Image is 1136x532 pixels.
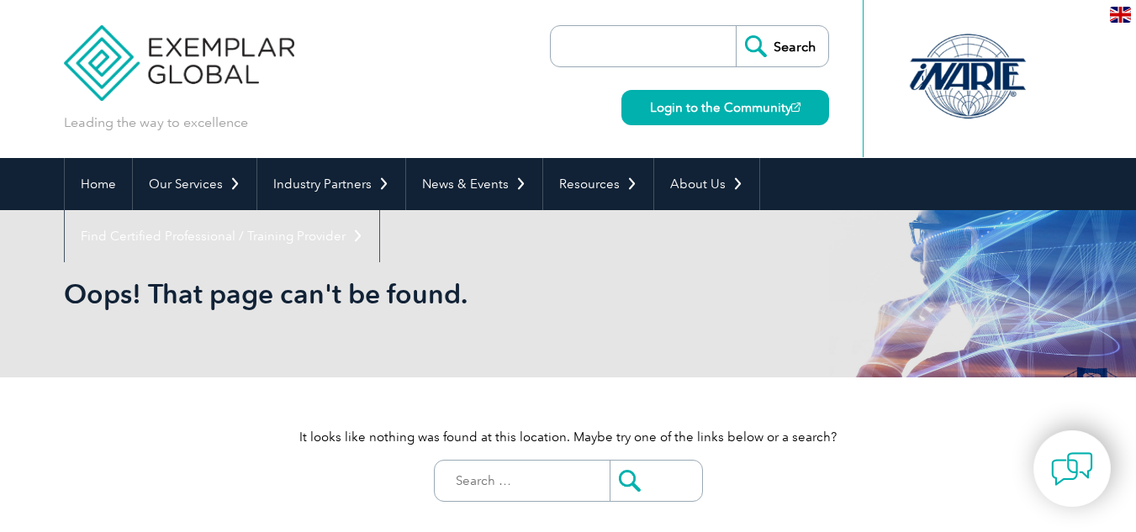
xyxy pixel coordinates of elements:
[1110,7,1131,23] img: en
[791,103,800,112] img: open_square.png
[1051,448,1093,490] img: contact-chat.png
[64,428,1073,446] p: It looks like nothing was found at this location. Maybe try one of the links below or a search?
[543,158,653,210] a: Resources
[736,26,828,66] input: Search
[406,158,542,210] a: News & Events
[64,277,710,310] h1: Oops! That page can't be found.
[654,158,759,210] a: About Us
[133,158,256,210] a: Our Services
[621,90,829,125] a: Login to the Community
[65,210,379,262] a: Find Certified Professional / Training Provider
[257,158,405,210] a: Industry Partners
[610,461,702,501] input: Submit
[65,158,132,210] a: Home
[64,113,248,132] p: Leading the way to excellence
